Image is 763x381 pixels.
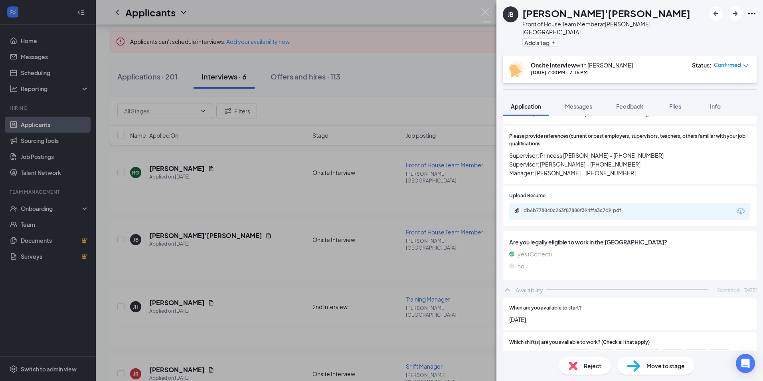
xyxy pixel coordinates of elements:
span: no [518,262,524,270]
svg: Plus [551,40,556,45]
span: Submitted: [717,286,740,293]
div: with [PERSON_NAME] [531,61,633,69]
span: Feedback [616,103,643,110]
div: Open Intercom Messenger [736,354,755,373]
svg: Ellipses [747,9,757,18]
span: When are you available to start? [509,304,582,312]
h1: [PERSON_NAME]'[PERSON_NAME] [522,6,690,20]
button: ArrowRight [728,6,742,21]
span: down [743,63,749,69]
span: Application [511,103,541,110]
svg: ArrowLeftNew [711,9,721,18]
div: [DATE] 7:00 PM - 7:15 PM [531,69,633,76]
span: Messages [565,103,592,110]
span: Move to stage [646,361,685,370]
svg: ChevronUp [503,285,512,295]
span: Which shift(s) are you available to work? (Check all that apply) [509,339,650,346]
span: Please provide references (current or past employers, supervisors, teachers, others familiar with... [509,133,750,148]
div: db6b778840c263f87888f394ffa3c7d9.pdf [524,207,635,214]
span: Files [669,103,681,110]
span: Supervisor: Princess [PERSON_NAME] – [PHONE_NUMBER] Supervisor: [PERSON_NAME] – [PHONE_NUMBER] Ma... [509,151,750,177]
button: ArrowLeftNew [709,6,723,21]
svg: Paperclip [514,207,520,214]
div: Status : [692,61,712,69]
span: Upload Resume [509,192,546,200]
div: Availability [516,286,543,294]
span: Info [710,103,721,110]
div: JB [508,10,514,18]
span: Are you legally eligible to work in the [GEOGRAPHIC_DATA]? [509,238,750,246]
b: Onsite Interview [531,62,576,69]
span: [DATE] [509,315,750,324]
span: [DATE] [743,286,757,293]
span: yes (Correct) [518,250,552,258]
a: Paperclipdb6b778840c263f87888f394ffa3c7d9.pdf [514,207,643,215]
svg: ArrowRight [730,9,740,18]
span: Confirmed [714,61,741,69]
div: Front of House Team Member at [PERSON_NAME][GEOGRAPHIC_DATA] [522,20,705,36]
svg: Download [736,206,745,216]
span: Reject [584,361,601,370]
button: PlusAdd a tag [522,38,558,47]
